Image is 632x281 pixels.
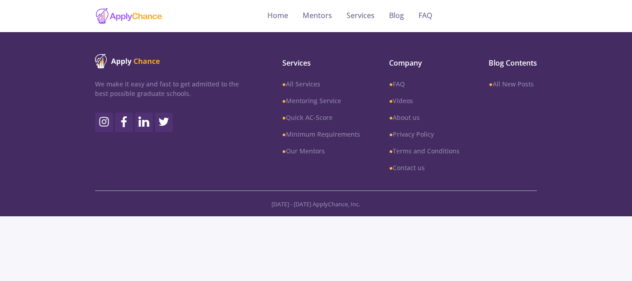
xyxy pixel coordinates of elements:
[389,146,460,156] a: ●Terms and Conditions
[389,80,393,88] b: ●
[282,113,286,122] b: ●
[282,79,360,89] a: ●All Services
[489,80,492,88] b: ●
[282,130,286,138] b: ●
[389,113,393,122] b: ●
[389,57,460,68] span: Company
[282,57,360,68] span: Services
[389,130,393,138] b: ●
[389,79,460,89] a: ●FAQ
[489,79,537,89] a: ●All New Posts
[95,7,163,25] img: applychance logo
[389,147,393,155] b: ●
[389,163,460,172] a: ●Contact us
[95,54,160,68] img: ApplyChance logo
[282,96,360,105] a: ●Mentoring Service
[389,96,460,105] a: ●Videos
[271,200,360,208] span: [DATE] - [DATE] ApplyChance, Inc.
[489,57,537,68] span: Blog Contents
[389,96,393,105] b: ●
[389,113,460,122] a: ●About us
[282,96,286,105] b: ●
[282,129,360,139] a: ●Minimum Requirements
[389,163,393,172] b: ●
[389,129,460,139] a: ●Privacy Policy
[282,147,286,155] b: ●
[282,146,360,156] a: ●Our Mentors
[282,80,286,88] b: ●
[95,79,239,98] p: We make it easy and fast to get admitted to the best possible graduate schools.
[282,113,360,122] a: ●Quick AC-Score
